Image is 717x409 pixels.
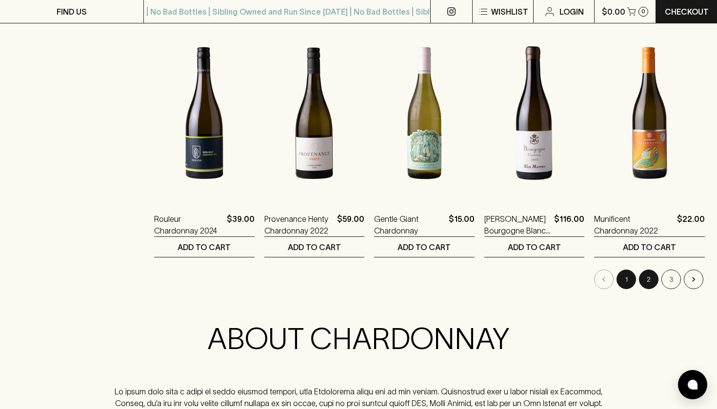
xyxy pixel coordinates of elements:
a: Provenance Henty Chardonnay 2022 [264,213,333,236]
p: Wishlist [491,6,528,18]
a: Rouleur Chardonnay 2024 [154,213,222,236]
a: Gentle Giant Chardonnay [374,213,444,236]
a: Munificent Chardonnay 2022 [594,213,673,236]
p: ADD TO CART [623,241,676,253]
button: ADD TO CART [264,237,364,257]
img: Provenance Henty Chardonnay 2022 [264,28,364,198]
button: ADD TO CART [154,237,254,257]
button: ADD TO CART [594,237,705,257]
p: $116.00 [554,213,584,236]
p: ADD TO CART [508,241,561,253]
button: Go to page 3 [661,270,681,289]
p: Checkout [665,6,709,18]
button: ADD TO CART [374,237,474,257]
p: $39.00 [227,213,255,236]
p: ADD TO CART [398,241,451,253]
button: page 1 [617,270,636,289]
a: [PERSON_NAME] Bourgogne Blanc 2022 [484,213,550,236]
p: $0.00 [602,6,625,18]
button: ADD TO CART [484,237,584,257]
img: bubble-icon [688,380,697,390]
p: 0 [641,9,645,14]
p: $15.00 [449,213,475,236]
p: ADD TO CART [288,241,341,253]
h2: ABOUT CHARDONNAY [108,321,610,356]
img: Alex Moreau Bourgogne Blanc 2022 [484,28,584,198]
img: Gentle Giant Chardonnay [374,28,474,198]
p: ADD TO CART [178,241,231,253]
nav: pagination navigation [154,270,705,289]
img: Munificent Chardonnay 2022 [594,28,705,198]
button: Go to next page [684,270,703,289]
p: $22.00 [677,213,705,236]
p: Login [559,6,584,18]
p: $59.00 [337,213,364,236]
button: Go to page 2 [639,270,658,289]
p: FIND US [57,6,87,18]
img: Rouleur Chardonnay 2024 [154,28,254,198]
